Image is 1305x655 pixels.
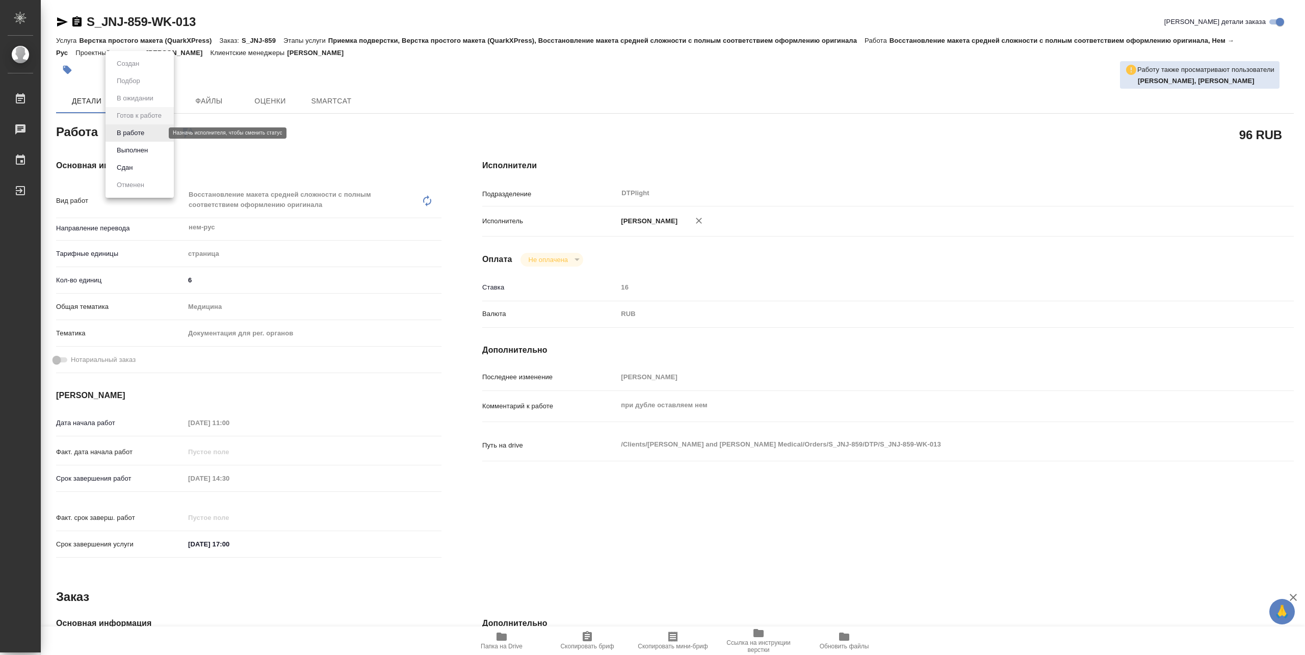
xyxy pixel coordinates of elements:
button: Создан [114,58,142,69]
button: В ожидании [114,93,156,104]
button: Подбор [114,75,143,87]
button: Сдан [114,162,136,173]
button: Готов к работе [114,110,165,121]
button: В работе [114,127,147,139]
button: Выполнен [114,145,151,156]
button: Отменен [114,179,147,191]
